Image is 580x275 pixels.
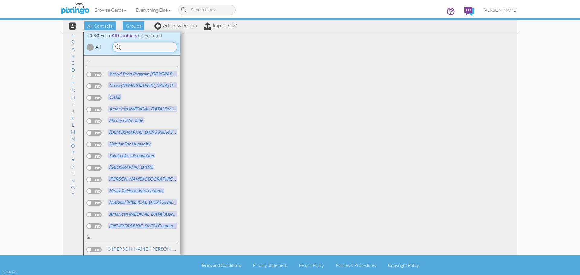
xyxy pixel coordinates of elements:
[68,135,78,142] a: N
[84,32,180,39] div: (158) From
[107,245,188,252] a: [PERSON_NAME]
[111,32,137,38] span: All Contacts
[108,141,151,147] span: Habitat for Humanity
[68,59,78,66] a: C
[87,59,177,67] div: --
[204,22,237,28] a: Import CSV
[68,184,79,191] a: W
[69,107,77,115] a: J
[108,129,188,135] span: [DEMOGRAPHIC_DATA] Relief Services
[108,211,187,217] span: American [MEDICAL_DATA] Association
[479,2,522,18] a: [PERSON_NAME]
[108,82,189,88] span: Cross [DEMOGRAPHIC_DATA] Outreach
[2,269,17,275] div: 2.2.0-462
[68,114,78,122] a: K
[69,32,78,39] a: --
[69,121,77,129] a: L
[108,223,195,229] span: [DEMOGRAPHIC_DATA] Community Health
[108,246,150,252] span: & [PERSON_NAME],
[131,2,175,18] a: Everything Else
[69,101,77,108] a: I
[123,21,144,30] span: Groups
[95,43,101,50] div: All
[69,163,77,170] a: S
[69,73,77,80] a: E
[69,149,78,156] a: P
[336,263,376,268] a: Policies & Procedures
[69,80,77,87] a: F
[108,94,121,100] span: CARE
[108,164,154,170] span: [GEOGRAPHIC_DATA]
[68,39,78,46] a: &
[68,87,78,94] a: G
[69,190,78,197] a: Y
[90,2,131,18] a: Browse Cards
[69,177,78,184] a: V
[108,176,188,182] span: [PERSON_NAME][GEOGRAPHIC_DATA]
[68,128,78,136] a: M
[69,156,78,163] a: R
[154,22,197,28] a: Add new Person
[68,142,78,149] a: O
[68,66,78,73] a: D
[178,5,236,15] input: Search cards
[253,263,287,268] a: Privacy Statement
[68,94,78,101] a: H
[59,2,91,17] img: pixingo logo
[483,8,517,13] span: [PERSON_NAME]
[69,53,78,60] a: B
[69,46,78,53] a: A
[108,188,164,193] span: Heart to Heart International
[84,21,116,30] span: All Contacts
[108,117,144,123] span: Shrine of St. Jude
[464,7,474,16] img: comments.svg
[69,170,77,177] a: T
[108,199,177,205] span: National [MEDICAL_DATA] Society
[87,234,177,242] div: &
[201,263,241,268] a: Terms and Conditions
[108,106,179,112] span: American [MEDICAL_DATA] Society
[388,263,419,268] a: Copyright Policy
[108,153,155,158] span: Saint Luke's Foundation
[108,71,195,77] span: World Food Program [GEOGRAPHIC_DATA]
[299,263,324,268] a: Return Policy
[138,32,162,38] span: (0) Selected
